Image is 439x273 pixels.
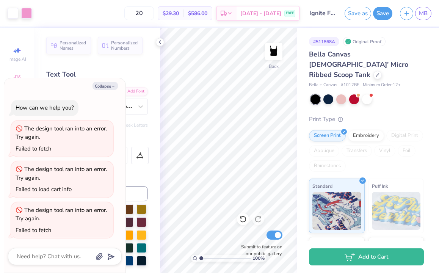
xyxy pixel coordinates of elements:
[372,192,421,230] img: Puff Ink
[374,145,395,157] div: Vinyl
[312,192,361,230] img: Standard
[398,145,415,157] div: Foil
[312,182,332,190] span: Standard
[8,56,26,62] span: Image AI
[309,115,424,124] div: Print Type
[372,240,417,248] span: Metallic & Glitter Ink
[237,243,282,257] label: Submit to feature on our public gallery.
[16,165,107,182] div: The design tool ran into an error. Try again.
[343,37,386,46] div: Original Proof
[16,145,52,152] div: Failed to fetch
[309,82,337,88] span: Bella + Canvas
[16,226,52,234] div: Failed to fetch
[309,50,408,79] span: Bella Canvas [DEMOGRAPHIC_DATA]' Micro Ribbed Scoop Tank
[16,206,107,223] div: The design tool ran into an error. Try again.
[46,69,148,80] div: Text Tool
[309,160,346,172] div: Rhinestones
[304,6,341,21] input: Untitled Design
[240,9,281,17] span: [DATE] - [DATE]
[373,7,392,20] button: Save
[266,44,281,59] img: Back
[309,37,339,46] div: # 511868A
[124,6,154,20] input: – –
[363,82,401,88] span: Minimum Order: 12 +
[309,248,424,265] button: Add to Cart
[419,9,428,18] span: MB
[16,185,72,193] div: Failed to load cart info
[386,130,423,141] div: Digital Print
[252,255,265,262] span: 100 %
[415,7,431,20] a: MB
[16,104,74,111] div: How can we help you?
[269,63,279,70] div: Back
[111,40,138,51] span: Personalized Numbers
[309,145,339,157] div: Applique
[342,145,372,157] div: Transfers
[341,82,359,88] span: # 1012BE
[309,130,346,141] div: Screen Print
[345,7,371,20] button: Save as
[60,40,86,51] span: Personalized Names
[188,9,207,17] span: $586.00
[93,82,118,90] button: Collapse
[286,11,294,16] span: FREE
[372,182,388,190] span: Puff Ink
[118,87,148,96] div: Add Font
[348,130,384,141] div: Embroidery
[16,125,107,141] div: The design tool ran into an error. Try again.
[312,240,331,248] span: Neon Ink
[163,9,179,17] span: $29.30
